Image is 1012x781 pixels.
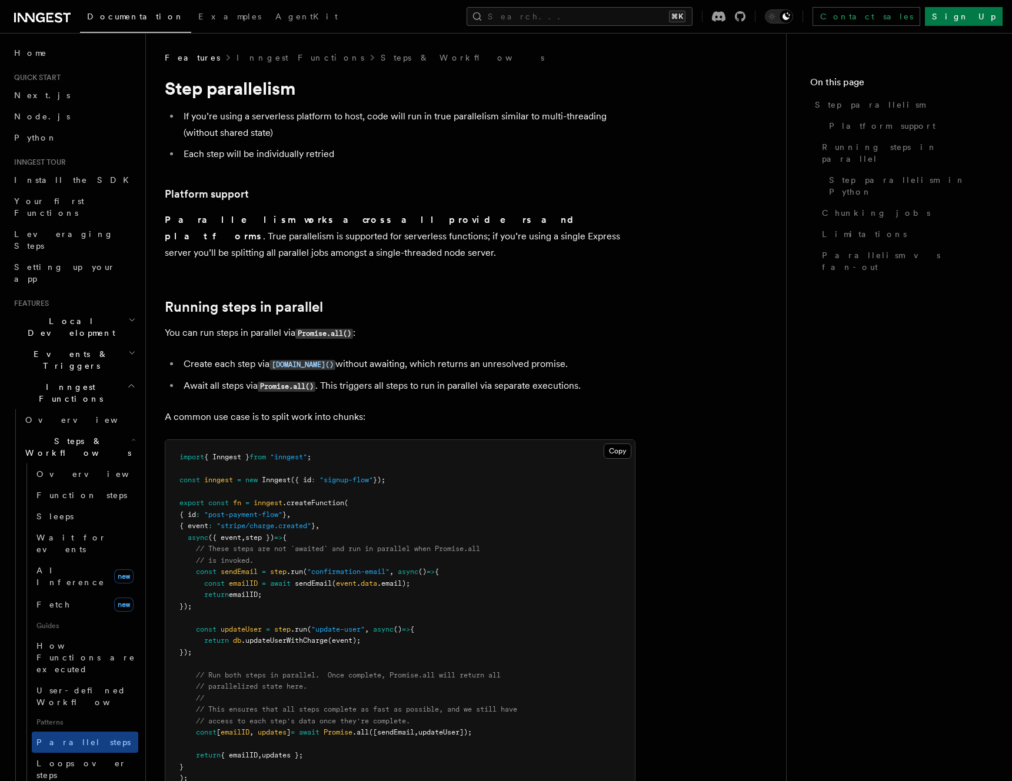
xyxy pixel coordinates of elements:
[9,85,138,106] a: Next.js
[324,728,352,736] span: Promise
[221,625,262,633] span: updateUser
[9,343,138,376] button: Events & Triggers
[179,453,204,461] span: import
[319,476,373,484] span: "signup-flow"
[165,299,323,315] a: Running steps in parallel
[179,510,196,519] span: { id
[196,694,204,702] span: //
[369,728,414,736] span: ([sendEmail
[268,4,345,32] a: AgentKit
[179,763,184,771] span: }
[245,533,274,542] span: step })
[179,499,204,507] span: export
[114,598,134,612] span: new
[258,382,315,392] code: Promise.all()
[217,522,311,530] span: "stripe/charge.created"
[208,533,241,542] span: ({ event
[36,469,158,479] span: Overview
[36,512,74,521] span: Sleeps
[196,671,501,679] span: // Run both steps in parallel. Once complete, Promise.all will return all
[817,245,988,278] a: Parallelism vs fan-out
[245,476,258,484] span: new
[9,256,138,289] a: Setting up your app
[9,311,138,343] button: Local Development
[254,499,282,507] span: inngest
[237,52,364,64] a: Inngest Functions
[282,533,287,542] span: {
[765,9,793,24] button: Toggle dark mode
[9,191,138,223] a: Your first Functions
[165,52,220,64] span: Features
[299,728,319,736] span: await
[390,568,394,576] span: ,
[365,625,369,633] span: ,
[217,728,221,736] span: [
[14,196,84,218] span: Your first Functions
[180,378,635,395] li: Await all steps via . This triggers all steps to run in parallel via separate executions.
[165,212,635,261] p: . True parallelism is supported for serverless functions; if you’re using a single Express server...
[180,108,635,141] li: If you’re using a serverless platform to host, code will run in true parallelism similar to multi...
[9,223,138,256] a: Leveraging Steps
[204,636,229,645] span: return
[245,499,249,507] span: =
[237,476,241,484] span: =
[377,579,410,588] span: .email);
[191,4,268,32] a: Examples
[196,682,307,690] span: // parallelized state here.
[32,506,138,527] a: Sleeps
[295,329,353,339] code: Promise.all()
[822,228,907,240] span: Limitations
[274,533,282,542] span: =>
[80,4,191,33] a: Documentation
[824,115,988,136] a: Platform support
[303,568,307,576] span: (
[307,453,311,461] span: ;
[204,453,249,461] span: { Inngest }
[291,625,307,633] span: .run
[357,579,361,588] span: .
[221,728,249,736] span: emailID
[270,579,291,588] span: await
[262,476,291,484] span: Inngest
[344,499,348,507] span: (
[262,751,303,759] span: updates };
[925,7,1003,26] a: Sign Up
[315,522,319,530] span: ,
[36,490,127,500] span: Function steps
[402,625,410,633] span: =>
[258,728,287,736] span: updates
[21,435,131,459] span: Steps & Workflows
[669,11,685,22] kbd: ⌘K
[165,409,635,425] p: A common use case is to split work into chunks:
[32,616,138,635] span: Guides
[9,73,61,82] span: Quick start
[269,358,335,369] a: [DOMAIN_NAME]()
[9,299,49,308] span: Features
[221,568,258,576] span: sendEmail
[9,381,127,405] span: Inngest Functions
[208,522,212,530] span: :
[249,728,254,736] span: ,
[179,476,200,484] span: const
[196,728,217,736] span: const
[269,360,335,370] code: [DOMAIN_NAME]()
[241,636,328,645] span: .updateUserWithCharge
[262,568,266,576] span: =
[14,262,115,283] span: Setting up your app
[311,522,315,530] span: }
[204,510,282,519] span: "post-payment-flow"
[241,533,245,542] span: ,
[179,648,192,656] span: });
[824,169,988,202] a: Step parallelism in Python
[196,556,254,565] span: // is invoked.
[414,728,418,736] span: ,
[204,579,225,588] span: const
[287,510,291,519] span: ,
[9,376,138,409] button: Inngest Functions
[817,136,988,169] a: Running steps in parallel
[287,728,291,736] span: ]
[266,625,270,633] span: =
[291,476,311,484] span: ({ id
[25,415,147,425] span: Overview
[249,453,266,461] span: from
